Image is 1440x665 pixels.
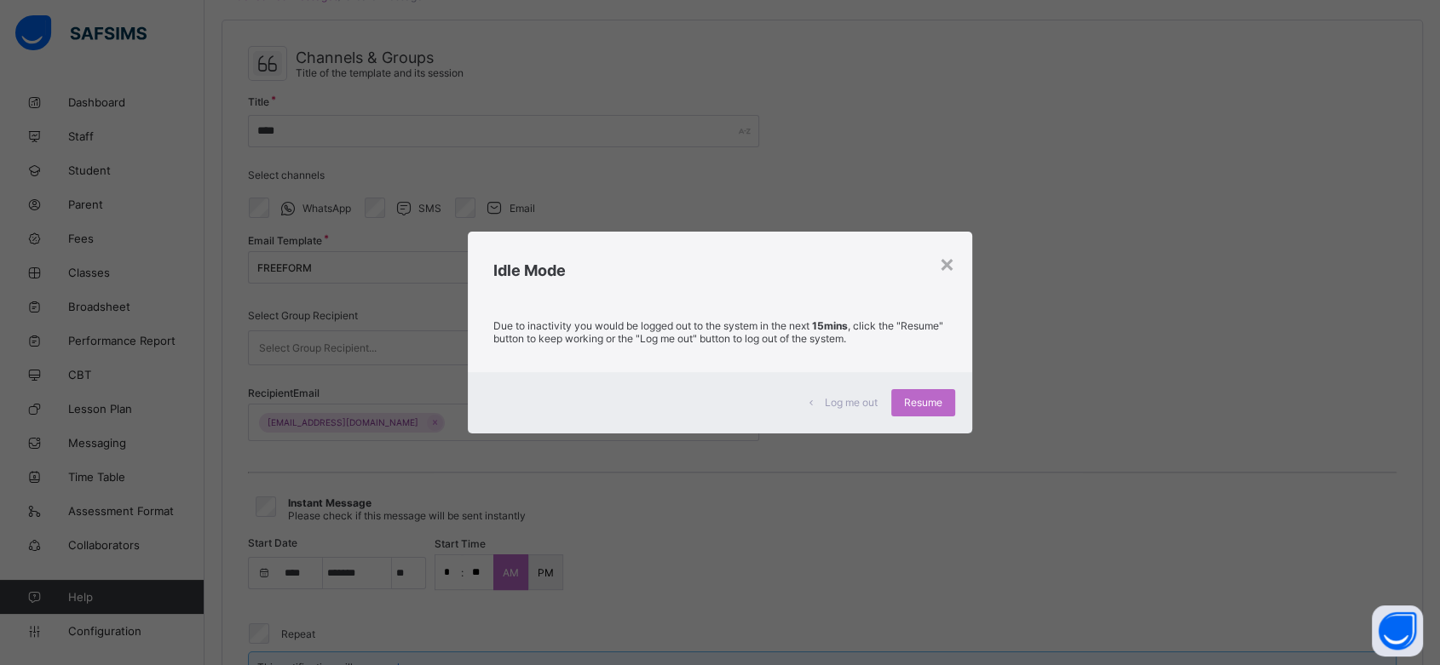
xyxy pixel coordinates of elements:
p: Due to inactivity you would be logged out to the system in the next , click the "Resume" button t... [493,319,947,345]
h2: Idle Mode [493,261,947,279]
span: Log me out [825,396,878,409]
button: Open asap [1372,605,1423,656]
div: × [939,249,955,278]
span: Resume [904,396,942,409]
strong: 15mins [812,319,848,332]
